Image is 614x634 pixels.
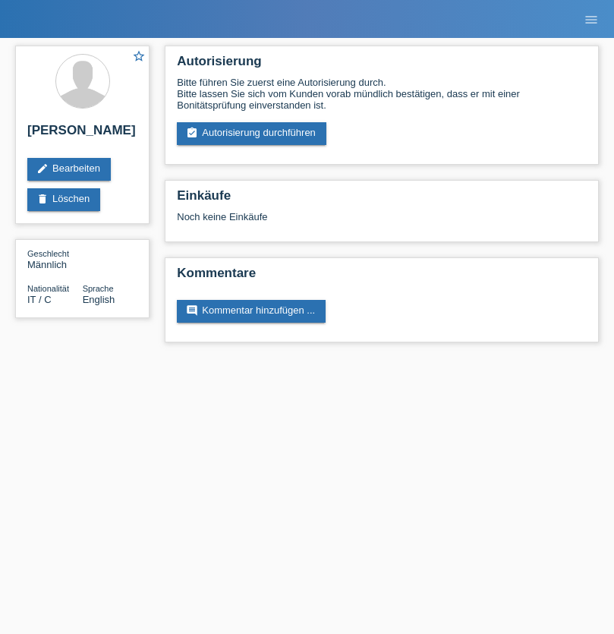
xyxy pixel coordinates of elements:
[177,77,587,111] div: Bitte führen Sie zuerst eine Autorisierung durch. Bitte lassen Sie sich vom Kunden vorab mündlich...
[83,284,114,293] span: Sprache
[27,123,137,146] h2: [PERSON_NAME]
[177,122,326,145] a: assignment_turned_inAutorisierung durchführen
[27,188,100,211] a: deleteLöschen
[186,304,198,317] i: comment
[27,294,52,305] span: Italien / C / 15.01.2007
[83,294,115,305] span: English
[576,14,606,24] a: menu
[177,211,587,234] div: Noch keine Einkäufe
[27,284,69,293] span: Nationalität
[27,248,83,270] div: Männlich
[27,249,69,258] span: Geschlecht
[177,188,587,211] h2: Einkäufe
[177,300,326,323] a: commentKommentar hinzufügen ...
[36,193,49,205] i: delete
[177,266,587,289] h2: Kommentare
[177,54,587,77] h2: Autorisierung
[186,127,198,139] i: assignment_turned_in
[27,158,111,181] a: editBearbeiten
[36,162,49,175] i: edit
[132,49,146,63] i: star_border
[132,49,146,65] a: star_border
[584,12,599,27] i: menu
